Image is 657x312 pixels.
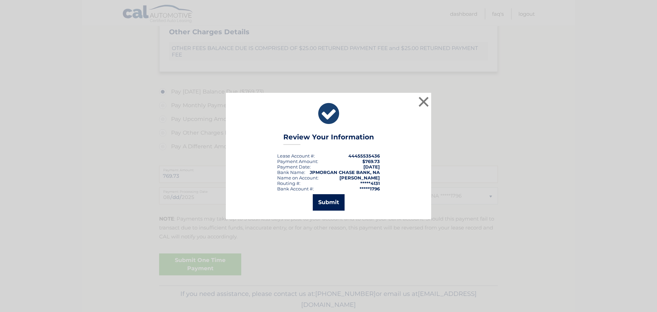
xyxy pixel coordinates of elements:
[283,133,374,145] h3: Review Your Information
[362,159,380,164] span: $769.73
[277,164,311,170] div: :
[339,175,380,180] strong: [PERSON_NAME]
[348,153,380,159] strong: 44455535436
[277,175,319,180] div: Name on Account:
[313,194,345,211] button: Submit
[363,164,380,170] span: [DATE]
[417,95,430,109] button: ×
[277,153,315,159] div: Lease Account #:
[310,170,380,175] strong: JPMORGAN CHASE BANK, NA
[277,186,314,191] div: Bank Account #:
[277,170,305,175] div: Bank Name:
[277,164,310,170] span: Payment Date
[277,159,318,164] div: Payment Amount:
[277,180,300,186] div: Routing #:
